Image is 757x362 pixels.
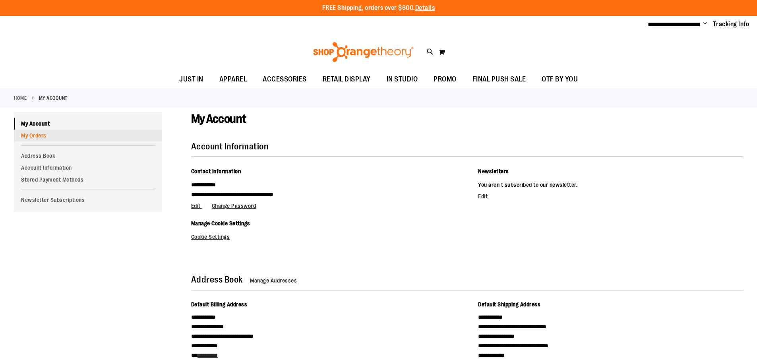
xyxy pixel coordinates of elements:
[179,70,203,88] span: JUST IN
[191,220,250,226] span: Manage Cookie Settings
[426,70,465,89] a: PROMO
[263,70,307,88] span: ACCESSORIES
[14,130,162,141] a: My Orders
[14,174,162,186] a: Stored Payment Methods
[39,95,68,102] strong: My Account
[14,95,27,102] a: Home
[478,168,509,174] span: Newsletters
[191,301,248,308] span: Default Billing Address
[191,112,246,126] span: My Account
[312,42,415,62] img: Shop Orangetheory
[191,234,230,240] a: Cookie Settings
[191,203,201,209] span: Edit
[14,118,162,130] a: My Account
[465,70,534,89] a: FINAL PUSH SALE
[534,70,586,89] a: OTF BY YOU
[703,20,707,28] button: Account menu
[171,70,211,89] a: JUST IN
[434,70,457,88] span: PROMO
[322,4,435,13] p: FREE Shipping, orders over $600.
[219,70,247,88] span: APPAREL
[255,70,315,89] a: ACCESSORIES
[191,141,269,151] strong: Account Information
[415,4,435,12] a: Details
[478,180,743,190] p: You aren't subscribed to our newsletter.
[14,162,162,174] a: Account Information
[191,203,211,209] a: Edit
[323,70,371,88] span: RETAIL DISPLAY
[713,20,749,29] a: Tracking Info
[542,70,578,88] span: OTF BY YOU
[387,70,418,88] span: IN STUDIO
[472,70,526,88] span: FINAL PUSH SALE
[478,301,540,308] span: Default Shipping Address
[379,70,426,89] a: IN STUDIO
[315,70,379,89] a: RETAIL DISPLAY
[478,193,488,199] a: Edit
[191,275,243,285] strong: Address Book
[14,150,162,162] a: Address Book
[250,277,297,284] a: Manage Addresses
[14,194,162,206] a: Newsletter Subscriptions
[211,70,255,89] a: APPAREL
[191,168,241,174] span: Contact Information
[212,203,256,209] a: Change Password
